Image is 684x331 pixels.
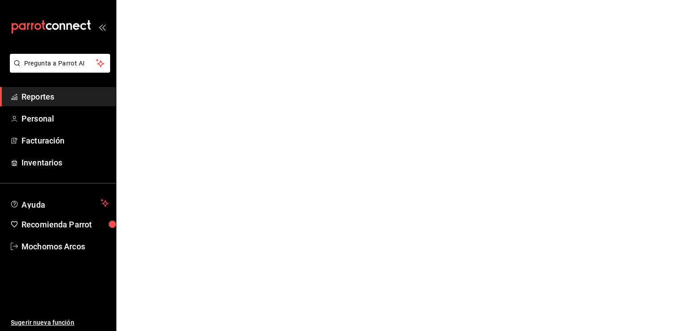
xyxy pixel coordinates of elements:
[21,135,109,147] span: Facturación
[11,318,109,327] span: Sugerir nueva función
[21,198,97,209] span: Ayuda
[6,65,110,74] a: Pregunta a Parrot AI
[98,23,106,30] button: open_drawer_menu
[21,240,109,253] span: Mochomos Arcos
[21,113,109,125] span: Personal
[10,54,110,73] button: Pregunta a Parrot AI
[21,218,109,231] span: Recomienda Parrot
[21,157,109,169] span: Inventarios
[24,59,96,68] span: Pregunta a Parrot AI
[21,91,109,103] span: Reportes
